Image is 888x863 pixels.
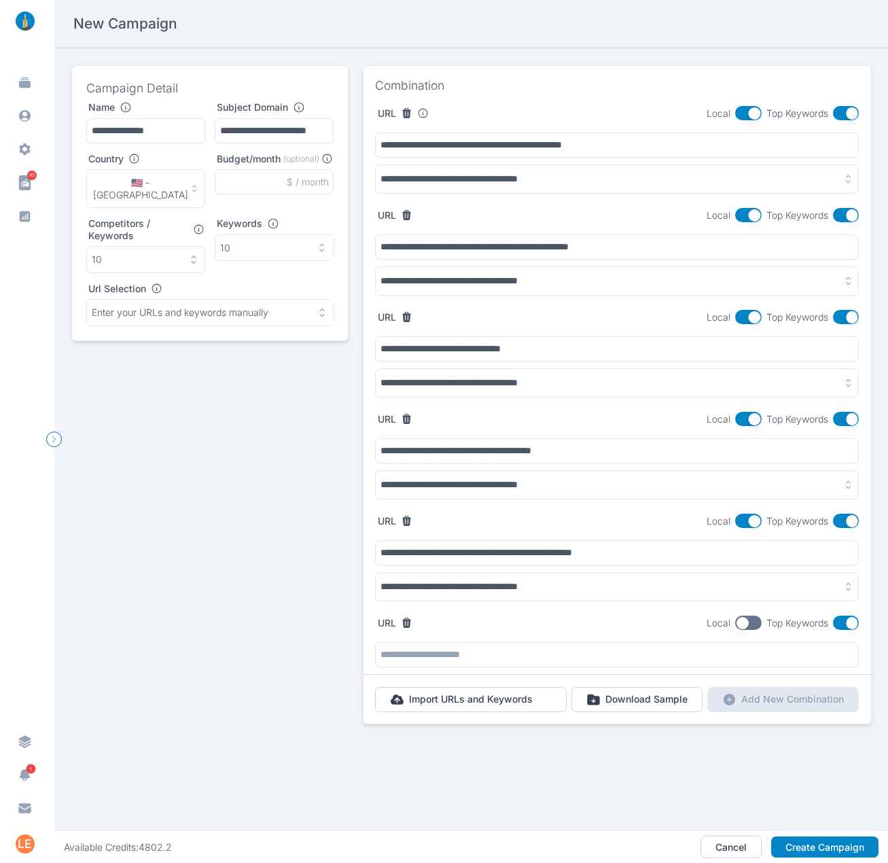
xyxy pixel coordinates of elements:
p: Enter your URLs and keywords manually [92,306,268,319]
span: Top Keywords [766,515,828,527]
span: Local [707,515,730,527]
h3: Combination [375,77,444,94]
label: URL [378,413,396,425]
span: Top Keywords [766,209,828,221]
p: 10 [92,253,102,266]
button: 🇺🇸 - [GEOGRAPHIC_DATA] [86,169,205,208]
span: Top Keywords [766,311,828,323]
button: Add New Combination [707,687,859,712]
span: Top Keywords [766,617,828,629]
label: Url Selection [88,283,146,295]
label: URL [378,515,396,527]
label: URL [378,617,396,629]
span: Local [707,209,730,221]
label: Keywords [217,217,262,230]
button: 10 [215,234,334,262]
span: Local [707,311,730,323]
label: Subject Domain [217,101,288,113]
label: URL [378,311,396,323]
span: (optional) [283,153,319,165]
p: Add New Combination [741,693,844,705]
h2: New Campaign [73,14,177,33]
span: Top Keywords [766,413,828,425]
label: Competitors / Keywords [88,217,188,241]
label: Budget/month [217,153,281,165]
p: 10 [220,242,230,254]
p: Import URLs and Keywords [409,693,533,705]
span: Top Keywords [766,107,828,119]
label: Country [88,153,124,165]
p: $ / month [287,176,329,188]
img: linklaunch_small.2ae18699.png [11,12,39,31]
button: Create Campaign [771,836,878,858]
label: URL [378,107,396,120]
button: Download Sample [571,687,703,712]
button: Import URLs and Keywords [375,687,567,712]
label: Name [88,101,115,113]
span: Local [707,413,730,425]
div: Available Credits: 4802.2 [64,841,172,853]
span: Local [707,617,730,629]
h3: Campaign Detail [86,80,334,97]
label: URL [378,209,396,222]
span: 83 [27,171,37,180]
span: Local [707,107,730,119]
button: Cancel [700,836,762,859]
button: Enter your URLs and keywords manually [86,299,334,326]
button: 10 [86,246,205,273]
p: 🇺🇸 - [GEOGRAPHIC_DATA] [92,177,190,200]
